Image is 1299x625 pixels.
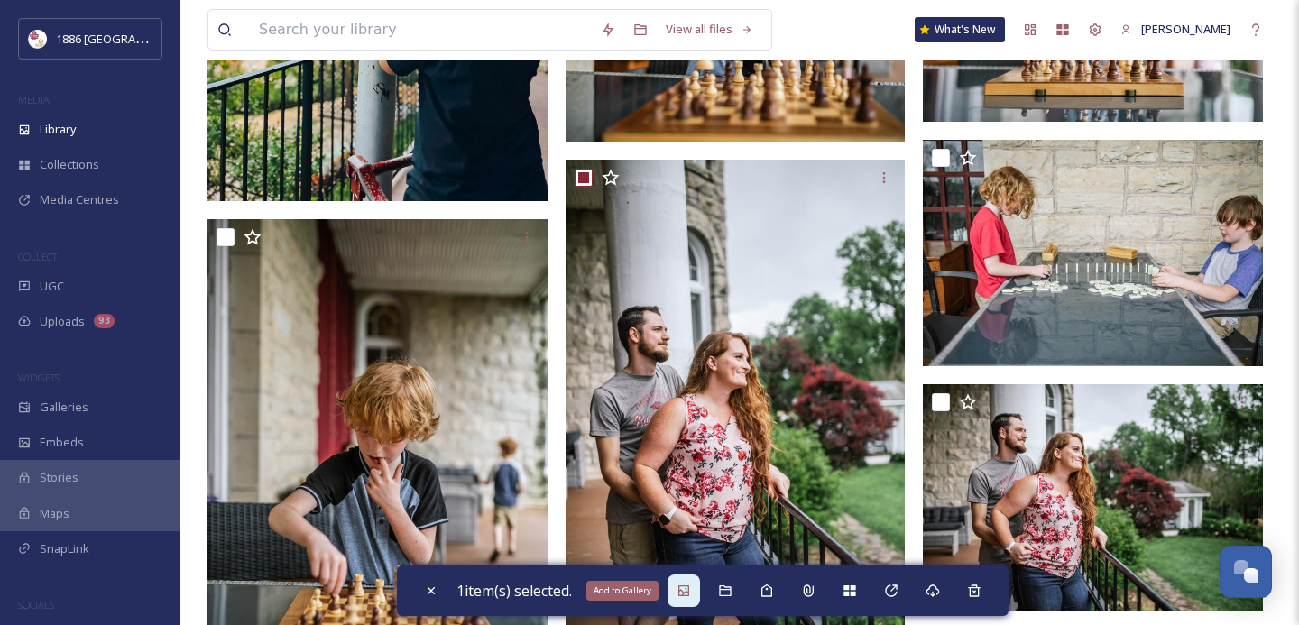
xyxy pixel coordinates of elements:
a: View all files [657,12,762,47]
span: WIDGETS [18,371,60,384]
span: Media Centres [40,191,119,208]
span: MEDIA [18,93,50,106]
span: Galleries [40,399,88,416]
div: Add to Gallery [586,581,659,601]
span: UGC [40,278,64,295]
img: G6M_9832-edit.jpg [923,140,1263,367]
span: [PERSON_NAME] [1141,21,1230,37]
button: Open Chat [1220,546,1272,598]
div: 93 [94,314,115,328]
span: 1 item(s) selected. [456,581,572,601]
span: Embeds [40,434,84,451]
img: G6M_9823-edit.jpg [923,384,1263,611]
a: [PERSON_NAME] [1111,12,1239,47]
span: 1886 [GEOGRAPHIC_DATA] [56,30,198,47]
span: Maps [40,505,69,522]
span: COLLECT [18,250,57,263]
span: Stories [40,469,78,486]
img: logos.png [29,30,47,48]
span: Collections [40,156,99,173]
span: SnapLink [40,540,89,557]
input: Search your library [250,10,592,50]
span: SOCIALS [18,598,54,611]
span: Uploads [40,313,85,330]
span: Library [40,121,76,138]
a: What's New [915,17,1005,42]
